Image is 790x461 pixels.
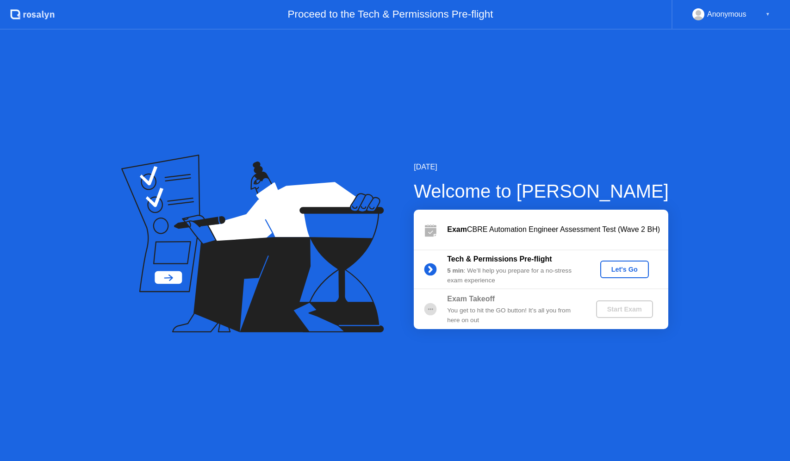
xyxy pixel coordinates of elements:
div: : We’ll help you prepare for a no-stress exam experience [447,266,580,285]
div: CBRE Automation Engineer Assessment Test (Wave 2 BH) [447,224,668,235]
div: Anonymous [707,8,746,20]
div: Let's Go [604,266,645,273]
div: You get to hit the GO button! It’s all you from here on out [447,306,580,325]
b: Exam [447,225,467,233]
b: Tech & Permissions Pre-flight [447,255,552,263]
button: Let's Go [600,261,649,278]
b: Exam Takeoff [447,295,495,303]
div: [DATE] [414,162,669,173]
div: Start Exam [600,305,649,313]
div: Welcome to [PERSON_NAME] [414,177,669,205]
b: 5 min [447,267,464,274]
div: ▼ [765,8,770,20]
button: Start Exam [596,300,653,318]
